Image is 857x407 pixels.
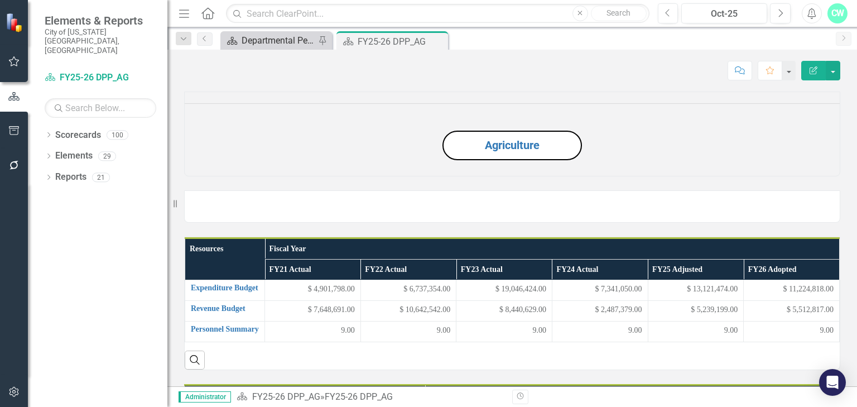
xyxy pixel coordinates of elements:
[819,369,846,396] div: Open Intercom Messenger
[308,304,355,315] span: $ 7,648,691.00
[98,151,116,161] div: 29
[55,129,101,142] a: Scorecards
[681,3,767,23] button: Oct-25
[820,325,834,336] span: 9.00
[399,304,450,315] span: $ 10,642,542.00
[437,325,451,336] span: 9.00
[45,98,156,118] input: Search Below...
[827,3,848,23] button: CW
[744,280,840,300] td: Double-Click to Edit
[456,321,552,342] td: Double-Click to Edit
[191,325,259,333] a: Personnel Summary
[591,6,647,21] button: Search
[628,325,642,336] span: 9.00
[606,8,630,17] span: Search
[485,138,540,152] a: Agriculture
[648,321,744,342] td: Double-Click to Edit
[744,321,840,342] td: Double-Click to Edit
[179,391,231,403] span: Administrator
[226,4,649,23] input: Search ClearPoint...
[308,284,355,295] span: $ 4,901,798.00
[265,321,361,342] td: Double-Click to Edit
[787,304,834,315] span: $ 5,512,817.00
[360,280,456,300] td: Double-Click to Edit
[45,14,156,27] span: Elements & Reports
[360,300,456,321] td: Double-Click to Edit
[442,131,582,160] button: Agriculture
[552,300,648,321] td: Double-Click to Edit
[92,173,110,182] div: 21
[456,300,552,321] td: Double-Click to Edit
[237,391,504,404] div: »
[107,130,128,140] div: 100
[360,321,456,342] td: Double-Click to Edit
[552,321,648,342] td: Double-Click to Edit
[648,300,744,321] td: Double-Click to Edit
[191,284,259,292] a: Expenditure Budget
[242,33,315,47] div: Departmental Performance Plans
[358,35,445,49] div: FY25-26 DPP_AG
[341,325,355,336] span: 9.00
[325,391,393,402] div: FY25-26 DPP_AG
[691,304,738,315] span: $ 5,239,199.00
[595,284,642,295] span: $ 7,341,050.00
[185,321,265,342] td: Double-Click to Edit Right Click for Context Menu
[185,300,265,321] td: Double-Click to Edit Right Click for Context Menu
[265,280,361,300] td: Double-Click to Edit
[45,71,156,84] a: FY25-26 DPP_AG
[252,391,320,402] a: FY25-26 DPP_AG
[456,280,552,300] td: Double-Click to Edit
[6,13,25,32] img: ClearPoint Strategy
[45,27,156,55] small: City of [US_STATE][GEOGRAPHIC_DATA], [GEOGRAPHIC_DATA]
[499,304,546,315] span: $ 8,440,629.00
[55,150,93,162] a: Elements
[687,284,738,295] span: $ 13,121,474.00
[185,280,265,300] td: Double-Click to Edit Right Click for Context Menu
[55,171,86,184] a: Reports
[744,300,840,321] td: Double-Click to Edit
[532,325,546,336] span: 9.00
[223,33,315,47] a: Departmental Performance Plans
[685,7,763,21] div: Oct-25
[495,284,546,295] span: $ 19,046,424.00
[783,284,834,295] span: $ 11,224,818.00
[403,284,450,295] span: $ 6,737,354.00
[595,304,642,315] span: $ 2,487,379.00
[191,304,259,313] a: Revenue Budget
[724,325,738,336] span: 9.00
[265,300,361,321] td: Double-Click to Edit
[648,280,744,300] td: Double-Click to Edit
[552,280,648,300] td: Double-Click to Edit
